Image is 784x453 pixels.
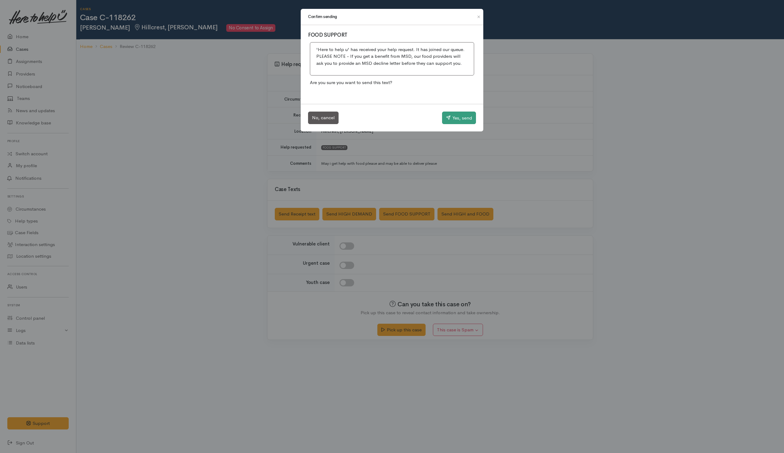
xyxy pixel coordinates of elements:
[308,14,337,20] h1: Confirm sending
[316,46,468,67] p: 'Here to help u' has received your help request. It has joined our queue. PLEASE NOTE - If you ge...
[442,112,476,124] button: Yes, send
[308,112,339,124] button: No, cancel
[308,32,476,38] h3: FOOD SUPPORT
[308,77,476,88] p: Are you sure you want to send this text?
[474,13,484,20] button: Close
